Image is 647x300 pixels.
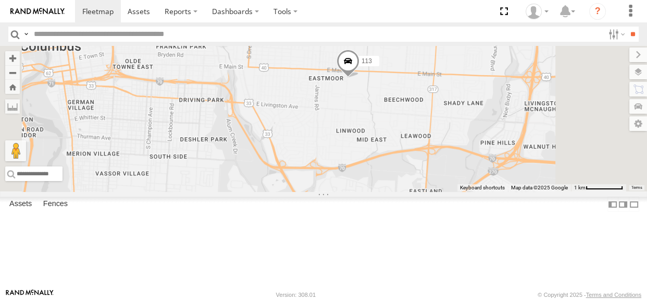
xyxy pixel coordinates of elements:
img: rand-logo.svg [10,8,65,15]
label: Search Query [22,27,30,42]
button: Zoom Home [5,80,20,94]
button: Map Scale: 1 km per 68 pixels [571,184,626,191]
span: 1 km [574,185,586,190]
span: Map data ©2025 Google [511,185,568,190]
div: Version: 308.01 [276,292,316,298]
label: Dock Summary Table to the Right [618,197,628,212]
a: Terms and Conditions [586,292,641,298]
label: Dock Summary Table to the Left [607,197,618,212]
label: Fences [38,197,73,212]
label: Map Settings [629,116,647,131]
div: Brandon Hickerson [522,4,552,19]
div: © Copyright 2025 - [538,292,641,298]
label: Assets [4,197,37,212]
span: 113 [362,57,372,64]
a: Visit our Website [6,290,54,300]
label: Hide Summary Table [629,197,639,212]
i: ? [589,3,606,20]
button: Drag Pegman onto the map to open Street View [5,140,26,161]
label: Search Filter Options [604,27,627,42]
button: Zoom out [5,65,20,80]
button: Keyboard shortcuts [460,184,505,191]
a: Terms (opens in new tab) [631,186,642,190]
label: Measure [5,99,20,114]
button: Zoom in [5,51,20,65]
